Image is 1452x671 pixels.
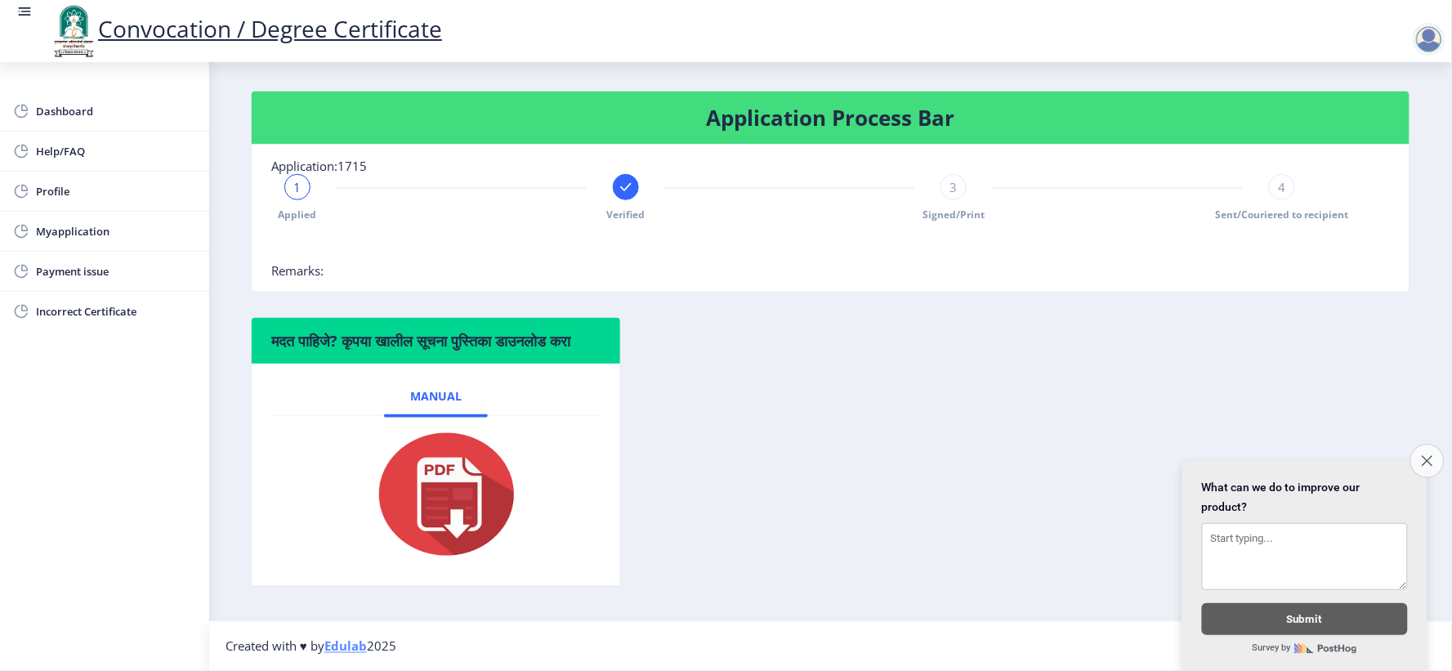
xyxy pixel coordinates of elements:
[36,141,196,161] span: Help/FAQ
[384,377,488,416] a: Manual
[271,105,1390,131] h4: Application Process Bar
[1216,208,1349,221] span: Sent/Couriered to recipient
[410,390,462,403] span: Manual
[271,262,324,279] span: Remarks:
[36,221,196,241] span: Myapplication
[294,179,302,195] span: 1
[606,208,645,221] span: Verified
[36,101,196,121] span: Dashboard
[950,179,958,195] span: 3
[279,208,317,221] span: Applied
[355,429,518,560] img: pdf.png
[271,158,367,174] span: Application:1715
[49,13,442,44] a: Convocation / Degree Certificate
[271,331,601,351] h6: मदत पाहिजे? कृपया खालील सूचना पुस्तिका डाउनलोड करा
[49,3,98,59] img: logo
[36,302,196,321] span: Incorrect Certificate
[923,208,985,221] span: Signed/Print
[36,262,196,281] span: Payment issue
[36,181,196,201] span: Profile
[226,638,396,655] span: Created with ♥ by 2025
[1279,179,1286,195] span: 4
[324,638,367,655] a: Edulab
